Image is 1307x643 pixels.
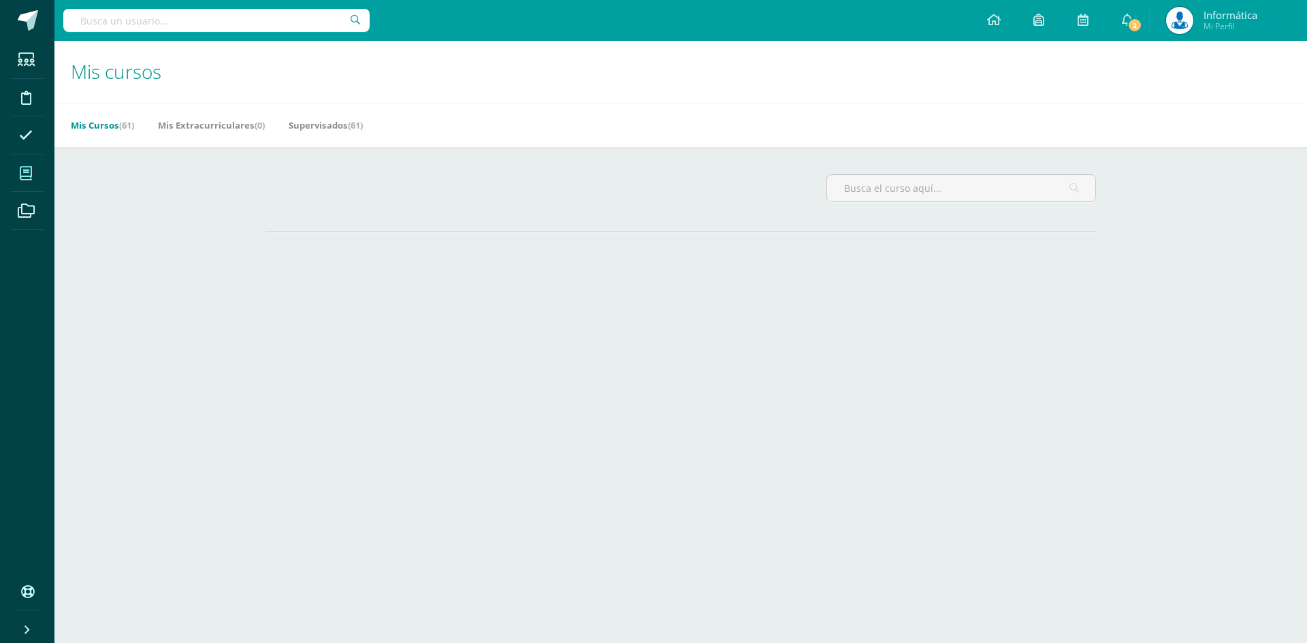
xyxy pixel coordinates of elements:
span: (61) [119,119,134,131]
input: Busca el curso aquí... [827,175,1095,201]
span: Mi Perfil [1204,20,1257,32]
input: Busca un usuario... [63,9,370,32]
span: Informática [1204,8,1257,22]
span: (0) [255,119,265,131]
img: da59f6ea21f93948affb263ca1346426.png [1166,7,1193,34]
a: Supervisados(61) [289,114,363,136]
span: Mis cursos [71,59,161,84]
span: (61) [348,119,363,131]
a: Mis Cursos(61) [71,114,134,136]
a: Mis Extracurriculares(0) [158,114,265,136]
span: 2 [1127,18,1142,33]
